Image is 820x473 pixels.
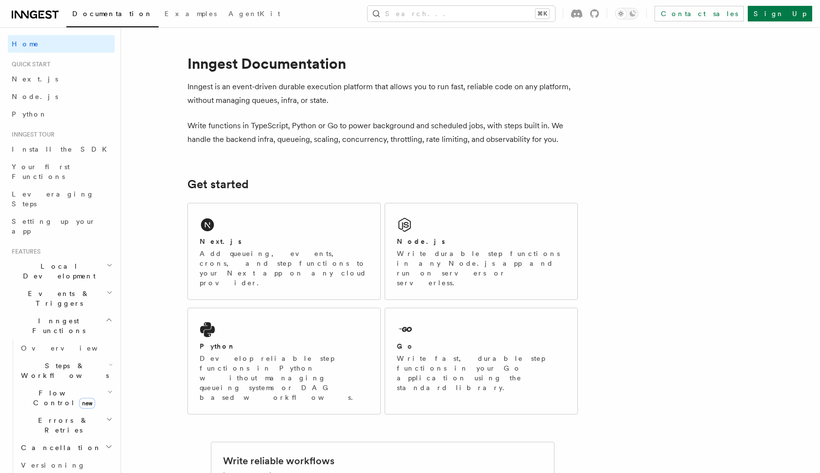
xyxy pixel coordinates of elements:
[397,249,566,288] p: Write durable step functions in any Node.js app and run on servers or serverless.
[200,249,369,288] p: Add queueing, events, crons, and step functions to your Next app on any cloud provider.
[368,6,555,21] button: Search...⌘K
[187,177,248,191] a: Get started
[200,354,369,402] p: Develop reliable step functions in Python without managing queueing systems or DAG based workflows.
[8,289,106,308] span: Events & Triggers
[397,236,445,246] h2: Node.js
[17,357,115,384] button: Steps & Workflows
[8,261,106,281] span: Local Development
[17,439,115,456] button: Cancellation
[655,6,744,21] a: Contact sales
[8,88,115,105] a: Node.js
[187,80,578,107] p: Inngest is an event-driven durable execution platform that allows you to run fast, reliable code ...
[385,203,578,300] a: Node.jsWrite durable step functions in any Node.js app and run on servers or serverless.
[17,415,106,435] span: Errors & Retries
[12,93,58,100] span: Node.js
[12,110,47,118] span: Python
[187,55,578,72] h1: Inngest Documentation
[535,9,549,19] kbd: ⌘K
[12,190,94,208] span: Leveraging Steps
[187,203,381,300] a: Next.jsAdd queueing, events, crons, and step functions to your Next app on any cloud provider.
[8,316,105,335] span: Inngest Functions
[17,388,107,408] span: Flow Control
[8,312,115,339] button: Inngest Functions
[223,3,286,26] a: AgentKit
[8,60,50,68] span: Quick start
[12,39,39,49] span: Home
[12,75,58,83] span: Next.js
[8,35,115,53] a: Home
[8,213,115,240] a: Setting up your app
[200,341,236,351] h2: Python
[72,10,153,18] span: Documentation
[187,308,381,414] a: PythonDevelop reliable step functions in Python without managing queueing systems or DAG based wo...
[17,412,115,439] button: Errors & Retries
[17,339,115,357] a: Overview
[228,10,280,18] span: AgentKit
[66,3,159,27] a: Documentation
[8,70,115,88] a: Next.js
[12,163,70,180] span: Your first Functions
[8,285,115,312] button: Events & Triggers
[385,308,578,414] a: GoWrite fast, durable step functions in your Go application using the standard library.
[748,6,812,21] a: Sign Up
[8,185,115,213] a: Leveraging Steps
[8,257,115,285] button: Local Development
[79,398,95,409] span: new
[21,461,85,469] span: Versioning
[12,217,96,235] span: Setting up your app
[223,454,334,468] h2: Write reliable workflows
[8,105,115,123] a: Python
[164,10,217,18] span: Examples
[187,119,578,146] p: Write functions in TypeScript, Python or Go to power background and scheduled jobs, with steps bu...
[8,158,115,185] a: Your first Functions
[17,361,109,380] span: Steps & Workflows
[17,384,115,412] button: Flow Controlnew
[8,248,41,256] span: Features
[17,443,102,453] span: Cancellation
[8,140,115,158] a: Install the SDK
[200,236,242,246] h2: Next.js
[397,354,566,393] p: Write fast, durable step functions in your Go application using the standard library.
[159,3,223,26] a: Examples
[615,8,638,20] button: Toggle dark mode
[21,344,122,352] span: Overview
[397,341,414,351] h2: Go
[8,131,55,138] span: Inngest tour
[12,145,113,153] span: Install the SDK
